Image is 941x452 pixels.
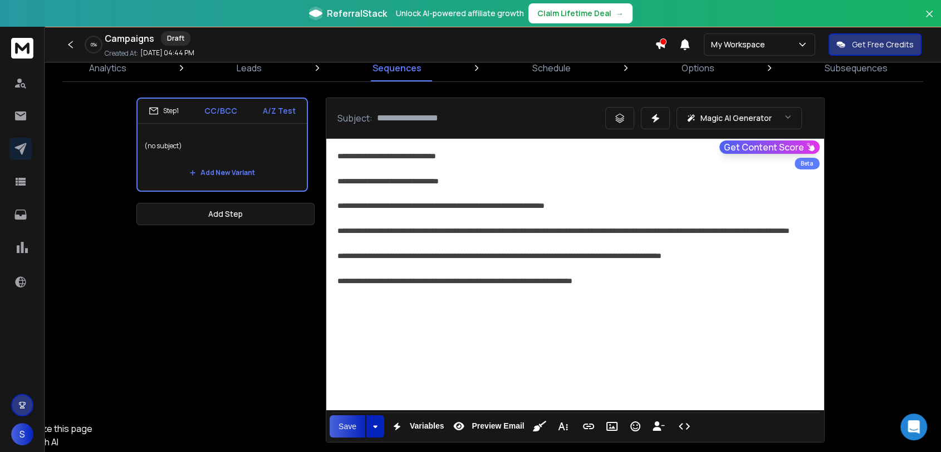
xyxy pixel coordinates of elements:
button: Insert Link (Ctrl+K) [578,415,599,438]
p: Analytics [89,61,126,75]
button: Code View [674,415,695,438]
button: S [11,423,33,445]
button: Close banner [922,7,937,33]
p: Unlock AI-powered affiliate growth [396,8,524,19]
a: Sequences [366,55,428,81]
a: Leads [230,55,268,81]
span: Preview Email [469,421,526,431]
p: Magic AI Generator [700,113,772,124]
span: Variables [408,421,447,431]
p: My Workspace [711,39,770,50]
button: Variables [386,415,447,438]
span: Summarize this page [7,422,92,435]
button: More Text [552,415,574,438]
h1: Campaigns [105,32,154,45]
p: Schedule [532,61,571,75]
button: Get Content Score [719,140,820,154]
p: CC/BCC [204,105,237,116]
p: [DATE] 04:44 PM [140,48,194,57]
button: Save [330,415,365,438]
a: Subsequences [818,55,894,81]
p: Sequences [373,61,422,75]
p: Created At: [105,49,138,58]
a: Options [675,55,721,81]
p: Options [682,61,714,75]
button: Insert Image (Ctrl+P) [601,415,623,438]
a: Schedule [526,55,577,81]
div: Step 1 [149,106,179,116]
p: Subsequences [825,61,888,75]
button: Magic AI Generator [677,107,802,129]
button: Claim Lifetime Deal→ [528,3,633,23]
p: A/Z Test [263,105,296,116]
button: Preview Email [448,415,526,438]
span: → [616,8,624,19]
button: Clean HTML [529,415,550,438]
p: 0 % [91,41,97,48]
li: Step1CC/BCCA/Z Test(no subject)Add New Variant [136,98,308,192]
button: Insert Unsubscribe Link [648,415,669,438]
p: (no subject) [144,130,300,162]
span: ReferralStack [327,7,387,20]
div: Beta [795,158,820,169]
p: Subject: [337,111,373,125]
a: Analytics [82,55,133,81]
button: Get Free Credits [829,33,922,56]
button: Add New Variant [180,162,264,184]
p: Leads [237,61,262,75]
button: Emoticons [625,415,646,438]
div: Draft [161,31,190,46]
button: Add Step [136,203,315,225]
div: Open Intercom Messenger [900,414,927,440]
p: Get Free Credits [852,39,914,50]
